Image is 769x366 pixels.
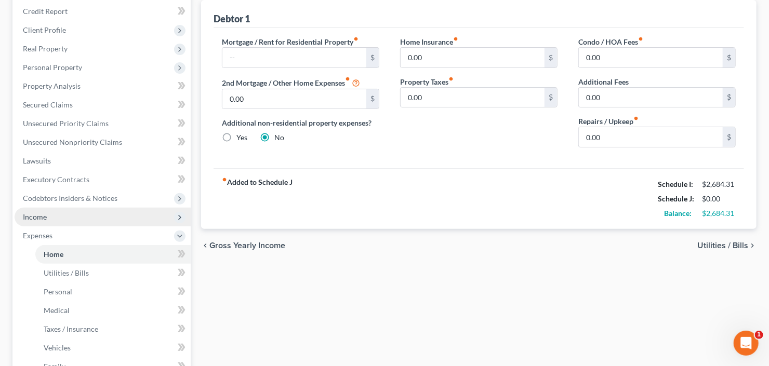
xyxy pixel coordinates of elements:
[44,324,98,333] span: Taxes / Insurance
[15,152,191,170] a: Lawsuits
[44,287,72,296] span: Personal
[401,48,545,67] input: --
[222,36,359,47] label: Mortgage / Rent for Residential Property
[23,82,81,90] span: Property Analysis
[201,241,285,250] button: chevron_left Gross Yearly Income
[35,264,191,282] a: Utilities / Bills
[578,116,639,127] label: Repairs / Upkeep
[723,48,735,67] div: $
[723,127,735,147] div: $
[579,127,723,147] input: --
[366,48,379,67] div: $
[545,88,557,107] div: $
[23,25,66,34] span: Client Profile
[236,132,247,143] label: Yes
[44,250,63,259] span: Home
[345,76,350,82] i: fiber_manual_record
[579,88,723,107] input: --
[23,212,47,221] span: Income
[638,36,643,42] i: fiber_manual_record
[44,343,71,352] span: Vehicles
[658,194,694,203] strong: Schedule J:
[453,36,458,42] i: fiber_manual_record
[35,320,191,338] a: Taxes / Insurance
[400,76,454,87] label: Property Taxes
[400,36,458,47] label: Home Insurance
[723,88,735,107] div: $
[697,241,748,250] span: Utilities / Bills
[44,268,89,277] span: Utilities / Bills
[23,63,82,72] span: Personal Property
[44,306,70,315] span: Medical
[15,114,191,133] a: Unsecured Priority Claims
[23,7,68,16] span: Credit Report
[15,77,191,96] a: Property Analysis
[578,76,629,87] label: Additional Fees
[353,36,359,42] i: fiber_manual_record
[15,96,191,114] a: Secured Claims
[366,89,379,109] div: $
[35,338,191,357] a: Vehicles
[23,175,89,184] span: Executory Contracts
[35,282,191,301] a: Personal
[633,116,639,121] i: fiber_manual_record
[23,138,122,146] span: Unsecured Nonpriority Claims
[23,231,52,240] span: Expenses
[702,208,736,219] div: $2,684.31
[209,241,285,250] span: Gross Yearly Income
[222,117,379,128] label: Additional non-residential property expenses?
[578,36,643,47] label: Condo / HOA Fees
[401,88,545,107] input: --
[755,331,763,339] span: 1
[274,132,284,143] label: No
[579,48,723,67] input: --
[214,12,250,25] div: Debtor 1
[15,2,191,21] a: Credit Report
[35,301,191,320] a: Medical
[664,209,692,218] strong: Balance:
[222,89,366,109] input: --
[734,331,759,356] iframe: Intercom live chat
[222,177,293,221] strong: Added to Schedule J
[15,133,191,152] a: Unsecured Nonpriority Claims
[697,241,757,250] button: Utilities / Bills chevron_right
[35,245,191,264] a: Home
[702,194,736,204] div: $0.00
[23,194,117,202] span: Codebtors Insiders & Notices
[23,156,51,165] span: Lawsuits
[201,241,209,250] i: chevron_left
[23,119,109,128] span: Unsecured Priority Claims
[448,76,454,82] i: fiber_manual_record
[702,179,736,189] div: $2,684.31
[658,180,693,188] strong: Schedule I:
[23,44,68,53] span: Real Property
[23,100,73,109] span: Secured Claims
[222,76,360,89] label: 2nd Mortgage / Other Home Expenses
[15,170,191,189] a: Executory Contracts
[222,48,366,67] input: --
[222,177,227,182] i: fiber_manual_record
[748,241,757,250] i: chevron_right
[545,48,557,67] div: $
